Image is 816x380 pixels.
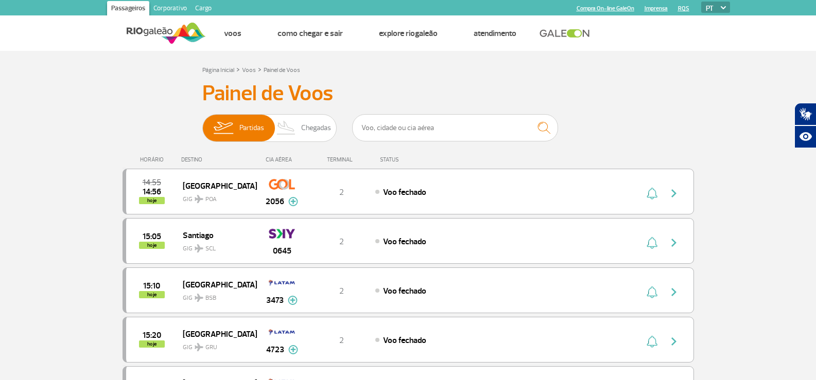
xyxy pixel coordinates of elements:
[242,66,256,74] a: Voos
[224,28,241,39] a: Voos
[678,5,689,12] a: RQS
[202,81,614,106] h3: Painel de Voos
[205,294,216,303] span: BSB
[794,125,816,148] button: Abrir recursos assistivos.
[239,115,264,141] span: Partidas
[277,28,343,39] a: Como chegar e sair
[183,179,249,192] span: [GEOGRAPHIC_DATA]
[647,286,657,298] img: sino-painel-voo.svg
[794,103,816,125] button: Abrir tradutor de língua de sinais.
[577,5,634,12] a: Compra On-line GaleOn
[143,233,161,240] span: 2025-08-25 15:05:00
[205,195,217,204] span: POA
[645,5,668,12] a: Imprensa
[183,228,249,242] span: Santiago
[202,66,234,74] a: Página Inicial
[183,327,249,340] span: [GEOGRAPHIC_DATA]
[474,28,516,39] a: Atendimento
[339,187,344,197] span: 2
[383,286,426,296] span: Voo fechado
[668,237,680,249] img: seta-direita-painel-voo.svg
[205,343,217,352] span: GRU
[383,237,426,247] span: Voo fechado
[339,237,344,247] span: 2
[288,197,298,206] img: mais-info-painel-voo.svg
[143,188,161,195] span: 2025-08-25 14:56:14
[256,156,308,163] div: CIA AÉREA
[668,286,680,298] img: seta-direita-painel-voo.svg
[379,28,438,39] a: Explore RIOgaleão
[308,156,375,163] div: TERMINAL
[236,63,240,75] a: >
[139,340,165,348] span: hoje
[273,245,291,257] span: 0645
[183,189,249,204] span: GIG
[139,197,165,204] span: hoje
[288,296,298,305] img: mais-info-painel-voo.svg
[301,115,331,141] span: Chegadas
[195,244,203,252] img: destiny_airplane.svg
[183,239,249,254] span: GIG
[668,187,680,200] img: seta-direita-painel-voo.svg
[383,187,426,197] span: Voo fechado
[339,335,344,346] span: 2
[264,66,300,74] a: Painel de Voos
[183,337,249,352] span: GIG
[258,63,262,75] a: >
[794,103,816,148] div: Plugin de acessibilidade da Hand Talk.
[139,242,165,249] span: hoje
[266,294,284,306] span: 3473
[647,187,657,200] img: sino-painel-voo.svg
[139,291,165,298] span: hoje
[266,195,284,208] span: 2056
[271,115,302,141] img: slider-desembarque
[207,115,239,141] img: slider-embarque
[339,286,344,296] span: 2
[183,288,249,303] span: GIG
[288,345,298,354] img: mais-info-painel-voo.svg
[195,343,203,351] img: destiny_airplane.svg
[107,1,149,17] a: Passageiros
[668,335,680,348] img: seta-direita-painel-voo.svg
[183,278,249,291] span: [GEOGRAPHIC_DATA]
[647,335,657,348] img: sino-painel-voo.svg
[352,114,558,141] input: Voo, cidade ou cia aérea
[647,237,657,249] img: sino-painel-voo.svg
[143,179,161,186] span: 2025-08-25 14:55:00
[181,156,256,163] div: DESTINO
[266,343,284,356] span: 4723
[195,294,203,302] img: destiny_airplane.svg
[143,282,160,289] span: 2025-08-25 15:10:00
[195,195,203,203] img: destiny_airplane.svg
[383,335,426,346] span: Voo fechado
[205,244,216,254] span: SCL
[375,156,459,163] div: STATUS
[191,1,216,17] a: Cargo
[126,156,182,163] div: HORÁRIO
[143,332,161,339] span: 2025-08-25 15:20:00
[149,1,191,17] a: Corporativo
